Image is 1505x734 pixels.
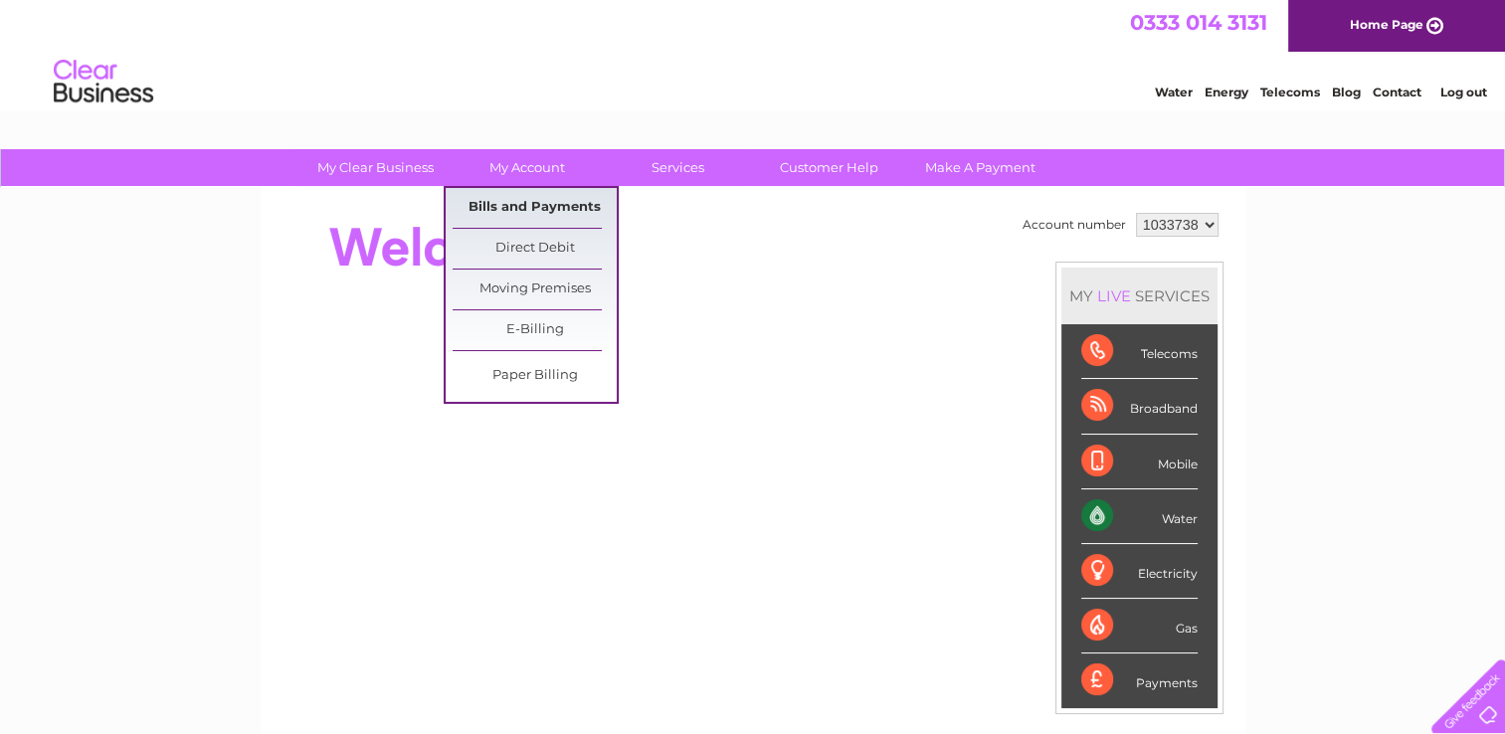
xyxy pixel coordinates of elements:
div: Mobile [1081,435,1198,489]
a: Contact [1373,85,1421,99]
a: Water [1155,85,1193,99]
div: MY SERVICES [1061,268,1218,324]
a: Direct Debit [453,229,617,269]
div: Broadband [1081,379,1198,434]
div: Clear Business is a trading name of Verastar Limited (registered in [GEOGRAPHIC_DATA] No. 3667643... [283,11,1223,96]
a: My Clear Business [293,149,458,186]
div: Electricity [1081,544,1198,599]
a: My Account [445,149,609,186]
div: Payments [1081,653,1198,707]
div: Gas [1081,599,1198,653]
a: Blog [1332,85,1361,99]
div: Telecoms [1081,324,1198,379]
a: Customer Help [747,149,911,186]
a: Log out [1439,85,1486,99]
div: LIVE [1093,286,1135,305]
img: logo.png [53,52,154,112]
div: Water [1081,489,1198,544]
td: Account number [1018,208,1131,242]
a: Bills and Payments [453,188,617,228]
a: Services [596,149,760,186]
a: 0333 014 3131 [1130,10,1267,35]
a: Make A Payment [898,149,1062,186]
a: Paper Billing [453,356,617,396]
a: Telecoms [1260,85,1320,99]
a: E-Billing [453,310,617,350]
a: Energy [1205,85,1248,99]
a: Moving Premises [453,270,617,309]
